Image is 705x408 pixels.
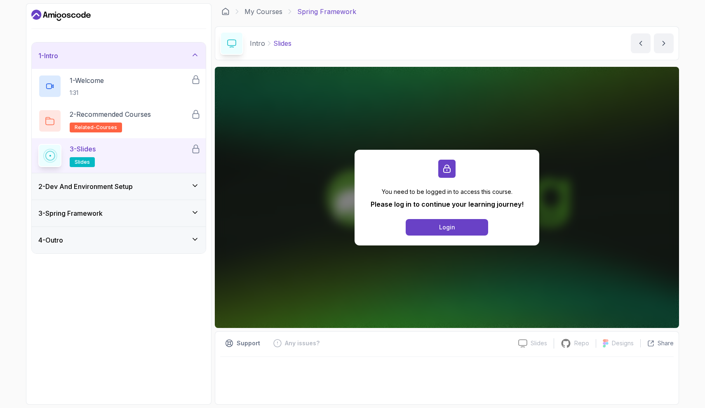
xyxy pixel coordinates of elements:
button: 4-Outro [32,227,206,253]
h3: 1 - Intro [38,51,58,61]
p: 3 - Slides [70,144,96,154]
a: Dashboard [221,7,230,16]
p: 1 - Welcome [70,75,104,85]
p: Support [237,339,260,347]
button: next content [654,33,674,53]
p: Designs [612,339,634,347]
a: My Courses [244,7,282,17]
button: 1-Intro [32,42,206,69]
button: Login [406,219,488,236]
p: Share [658,339,674,347]
a: Dashboard [31,9,91,22]
p: Please log in to continue your learning journey! [371,199,524,209]
p: Intro [250,38,265,48]
p: Spring Framework [297,7,356,17]
p: Slides [531,339,547,347]
button: 3-Spring Framework [32,200,206,226]
button: 3-Slidesslides [38,144,199,167]
p: Any issues? [285,339,320,347]
p: 2 - Recommended Courses [70,109,151,119]
button: previous content [631,33,651,53]
button: 1-Welcome1:31 [38,75,199,98]
h3: 4 - Outro [38,235,63,245]
p: You need to be logged in to access this course. [371,188,524,196]
span: related-courses [75,124,117,131]
div: Login [439,223,455,231]
button: Share [640,339,674,347]
p: 1:31 [70,89,104,97]
h3: 3 - Spring Framework [38,208,103,218]
p: Repo [574,339,589,347]
button: 2-Dev And Environment Setup [32,173,206,200]
button: 2-Recommended Coursesrelated-courses [38,109,199,132]
h3: 2 - Dev And Environment Setup [38,182,133,191]
span: slides [75,159,90,165]
p: Slides [273,38,291,48]
button: Support button [220,337,265,350]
